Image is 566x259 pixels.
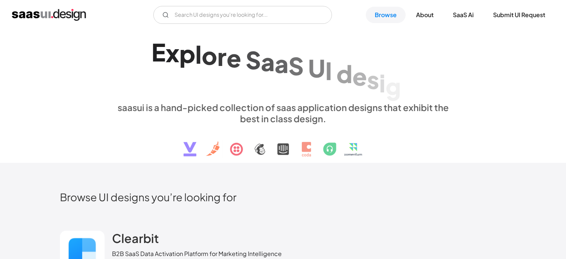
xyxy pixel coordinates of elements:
div: e [227,44,241,72]
div: e [352,62,367,91]
h1: Explore SaaS UI design patterns & interactions. [112,37,454,95]
div: a [261,47,275,76]
div: d [336,59,352,88]
div: U [308,54,325,82]
div: S [288,51,304,80]
a: Clearbit [112,231,159,249]
div: B2B SaaS Data Activation Platform for Marketing Intelligence [112,249,282,258]
div: s [367,65,379,94]
a: Submit UI Request [484,7,554,23]
div: S [246,45,261,74]
div: r [217,42,227,71]
div: I [325,56,332,85]
div: x [166,38,179,67]
div: i [379,68,386,97]
div: g [386,72,401,101]
div: l [195,40,202,69]
div: E [151,38,166,66]
div: saasui is a hand-picked collection of saas application designs that exhibit the best in class des... [112,102,454,124]
form: Email Form [153,6,332,24]
div: p [179,39,195,67]
h2: Clearbit [112,231,159,246]
input: Search UI designs you're looking for... [153,6,332,24]
img: text, icon, saas logo [170,124,396,163]
a: SaaS Ai [444,7,483,23]
div: o [202,41,217,70]
div: a [275,49,288,78]
a: About [407,7,442,23]
a: home [12,9,86,21]
h2: Browse UI designs you’re looking for [60,190,506,203]
a: Browse [366,7,406,23]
